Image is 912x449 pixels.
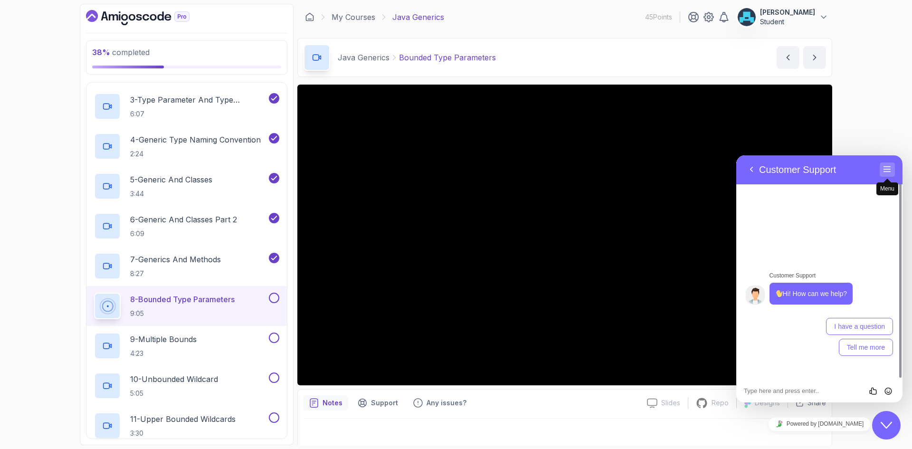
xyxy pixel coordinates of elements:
p: Java Generics [392,11,444,23]
button: 11-Upper Bounded Wildcards3:30 [94,412,279,439]
p: 9:05 [130,309,235,318]
p: Repo [712,398,729,408]
p: Notes [323,398,342,408]
p: 7 - Generics And Methods [130,254,221,265]
button: 6-Generic And Classes Part 26:09 [94,213,279,239]
span: 38 % [92,48,110,57]
a: Dashboard [305,12,314,22]
iframe: chat widget [872,411,902,439]
iframe: chat widget [736,155,902,402]
p: 8 - Bounded Type Parameters [130,294,235,305]
p: 3 - Type Parameter And Type Argument [130,94,267,105]
p: Share [807,398,826,408]
p: Slides [661,398,680,408]
p: Student [760,17,815,27]
p: Designs [755,398,780,408]
button: Support button [352,395,404,411]
p: 45 Points [645,12,672,22]
button: Share [788,398,826,408]
p: 4:23 [130,349,197,358]
button: notes button [304,395,348,411]
a: My Courses [332,11,375,23]
button: 3-Type Parameter And Type Argument6:07 [94,93,279,120]
p: 10 - Unbounded Wildcard [130,373,218,385]
p: 5 - Generic And Classes [130,174,212,185]
p: Java Generics [338,52,389,63]
button: user profile image[PERSON_NAME]Student [737,8,828,27]
p: 3:30 [130,429,236,438]
button: 10-Unbounded Wildcard5:05 [94,373,279,399]
p: 6:07 [130,109,267,119]
p: 3:44 [130,189,212,199]
p: 11 - Upper Bounded Wildcards [130,413,236,425]
p: 9 - Multiple Bounds [130,334,197,345]
button: previous content [777,46,799,69]
p: 8:27 [130,269,221,278]
a: Dashboard [86,10,211,25]
button: Feedback button [408,395,472,411]
img: user profile image [738,8,756,26]
p: 6:09 [130,229,237,239]
p: Support [371,398,398,408]
button: 7-Generics And Methods8:27 [94,253,279,279]
p: 4 - Generic Type Naming Convention [130,134,261,145]
iframe: 8 - Bounded Type Parameters [297,85,832,385]
span: completed [92,48,150,57]
button: 4-Generic Type Naming Convention2:24 [94,133,279,160]
button: 5-Generic And Classes3:44 [94,173,279,200]
p: Any issues? [427,398,466,408]
button: 9-Multiple Bounds4:23 [94,333,279,359]
button: next content [803,46,826,69]
p: 2:24 [130,149,261,159]
p: 6 - Generic And Classes Part 2 [130,214,237,225]
p: Bounded Type Parameters [399,52,496,63]
button: 8-Bounded Type Parameters9:05 [94,293,279,319]
p: 5:05 [130,389,218,398]
p: [PERSON_NAME] [760,8,815,17]
iframe: chat widget [736,413,902,435]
